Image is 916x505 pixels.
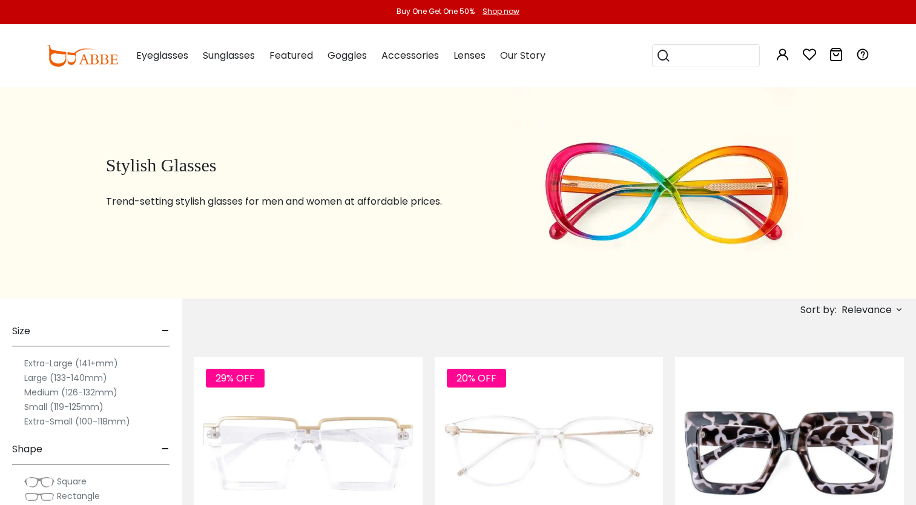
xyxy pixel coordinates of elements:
[47,45,118,67] img: abbeglasses.com
[381,48,439,62] span: Accessories
[842,299,892,321] span: Relevance
[476,6,519,16] a: Shop now
[24,490,54,503] img: Rectangle.png
[206,369,265,388] span: 29% OFF
[483,6,519,17] div: Shop now
[162,435,170,464] span: -
[106,194,482,209] p: Trend-setting stylish glasses for men and women at affordable prices.
[136,48,188,62] span: Eyeglasses
[328,48,367,62] span: Goggles
[500,48,545,62] span: Our Story
[397,6,475,17] div: Buy One Get One 50%
[512,87,820,299] img: stylish glasses
[24,371,107,385] label: Large (133-140mm)
[24,476,54,488] img: Square.png
[12,317,30,346] span: Size
[57,490,100,502] span: Rectangle
[24,414,130,429] label: Extra-Small (100-118mm)
[453,48,486,62] span: Lenses
[162,317,170,346] span: -
[447,369,506,388] span: 20% OFF
[24,385,117,400] label: Medium (126-132mm)
[203,48,255,62] span: Sunglasses
[12,435,42,464] span: Shape
[24,356,118,371] label: Extra-Large (141+mm)
[106,154,482,176] h1: Stylish Glasses
[24,400,104,414] label: Small (119-125mm)
[800,303,837,317] span: Sort by:
[269,48,313,62] span: Featured
[57,475,87,487] span: Square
